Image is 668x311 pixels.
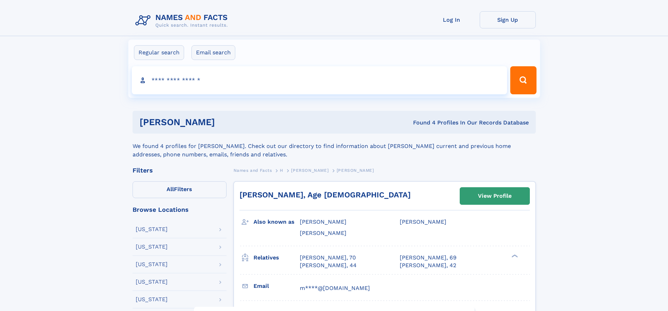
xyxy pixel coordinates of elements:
[133,207,227,213] div: Browse Locations
[300,254,356,262] a: [PERSON_NAME], 70
[136,262,168,267] div: [US_STATE]
[134,45,184,60] label: Regular search
[136,244,168,250] div: [US_STATE]
[239,190,411,199] a: [PERSON_NAME], Age [DEMOGRAPHIC_DATA]
[291,168,329,173] span: [PERSON_NAME]
[136,297,168,302] div: [US_STATE]
[510,253,518,258] div: ❯
[424,11,480,28] a: Log In
[314,119,529,127] div: Found 4 Profiles In Our Records Database
[280,166,283,175] a: H
[400,254,457,262] a: [PERSON_NAME], 69
[167,186,174,192] span: All
[191,45,235,60] label: Email search
[400,262,456,269] a: [PERSON_NAME], 42
[337,168,374,173] span: [PERSON_NAME]
[133,134,536,159] div: We found 4 profiles for [PERSON_NAME]. Check out our directory to find information about [PERSON_...
[254,252,300,264] h3: Relatives
[254,216,300,228] h3: Also known as
[133,181,227,198] label: Filters
[400,218,446,225] span: [PERSON_NAME]
[478,188,512,204] div: View Profile
[480,11,536,28] a: Sign Up
[133,11,234,30] img: Logo Names and Facts
[300,218,346,225] span: [PERSON_NAME]
[136,279,168,285] div: [US_STATE]
[300,262,357,269] a: [PERSON_NAME], 44
[136,227,168,232] div: [US_STATE]
[234,166,272,175] a: Names and Facts
[280,168,283,173] span: H
[132,66,507,94] input: search input
[140,118,314,127] h1: [PERSON_NAME]
[460,188,529,204] a: View Profile
[510,66,536,94] button: Search Button
[291,166,329,175] a: [PERSON_NAME]
[133,167,227,174] div: Filters
[300,230,346,236] span: [PERSON_NAME]
[254,280,300,292] h3: Email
